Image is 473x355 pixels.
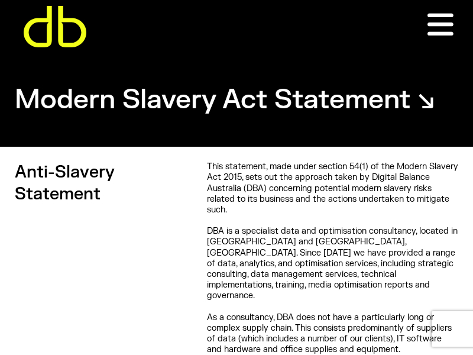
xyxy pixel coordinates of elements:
[15,162,148,205] h3: Anti-Slavery Statement
[207,162,458,215] p: This statement, made under section 54(1) of the Modern Slavery Act 2015, sets out the approach ta...
[207,226,458,301] p: DBA is a specialist data and optimisation consultancy, located in [GEOGRAPHIC_DATA] and [GEOGRAPH...
[15,83,435,118] h1: Modern Slavery Act Statement ↘︎
[24,6,86,47] img: DB logo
